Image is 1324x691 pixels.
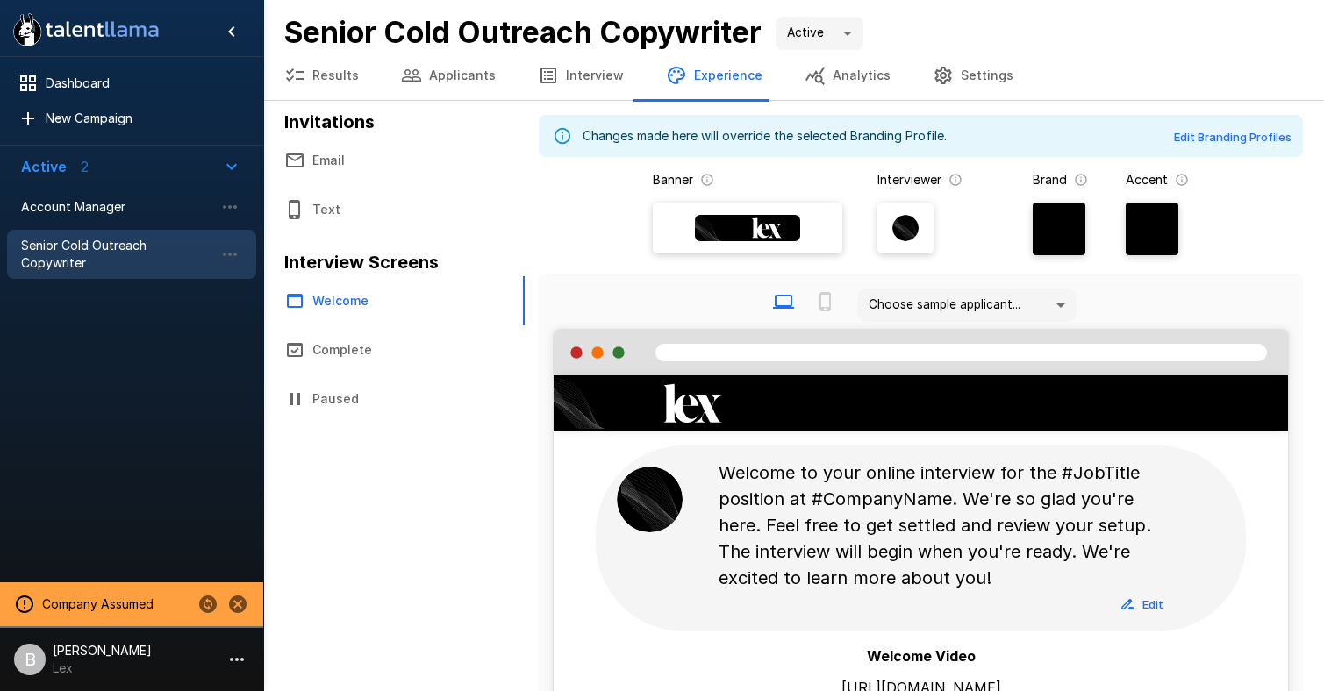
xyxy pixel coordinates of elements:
button: Edit Branding Profiles [1170,124,1296,151]
p: Welcome to your online interview for the #JobTitle position at #CompanyName. We're so glad you're... [719,459,1178,591]
div: Choose sample applicant... [857,289,1077,322]
p: Brand [1033,171,1067,189]
p: Banner [653,171,693,189]
label: Banner Logo [653,203,842,253]
button: Welcome [263,276,525,325]
button: Email [263,136,525,185]
img: lex_avatar2.png [617,467,683,532]
button: Results [263,51,380,100]
button: Applicants [380,51,517,100]
p: Interviewer [877,171,941,189]
p: Accent [1126,171,1168,189]
b: Welcome Video [867,647,976,665]
button: Text [263,185,525,234]
button: Analytics [784,51,912,100]
div: Active [776,17,863,50]
button: Experience [645,51,784,100]
button: Interview [517,51,645,100]
svg: The primary color for buttons in branded interviews and emails. It should be a color that complem... [1175,173,1189,187]
button: Edit [1114,591,1170,618]
svg: The background color for branded interviews and emails. It should be a color that complements you... [1074,173,1088,187]
button: Paused [263,374,525,424]
svg: The banner version of your logo. Using your logo will enable customization of brand and accent co... [700,173,714,187]
button: Complete [263,325,525,374]
img: lex_avatar2.png [892,215,919,241]
button: Settings [912,51,1034,100]
b: Senior Cold Outreach Copywriter [284,14,762,50]
div: Changes made here will override the selected Branding Profile. [583,120,947,152]
img: Company Logo [554,378,757,429]
svg: The image that will show next to questions in your candidate interviews. It must be square and at... [948,173,963,187]
img: Banner Logo [695,215,800,241]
